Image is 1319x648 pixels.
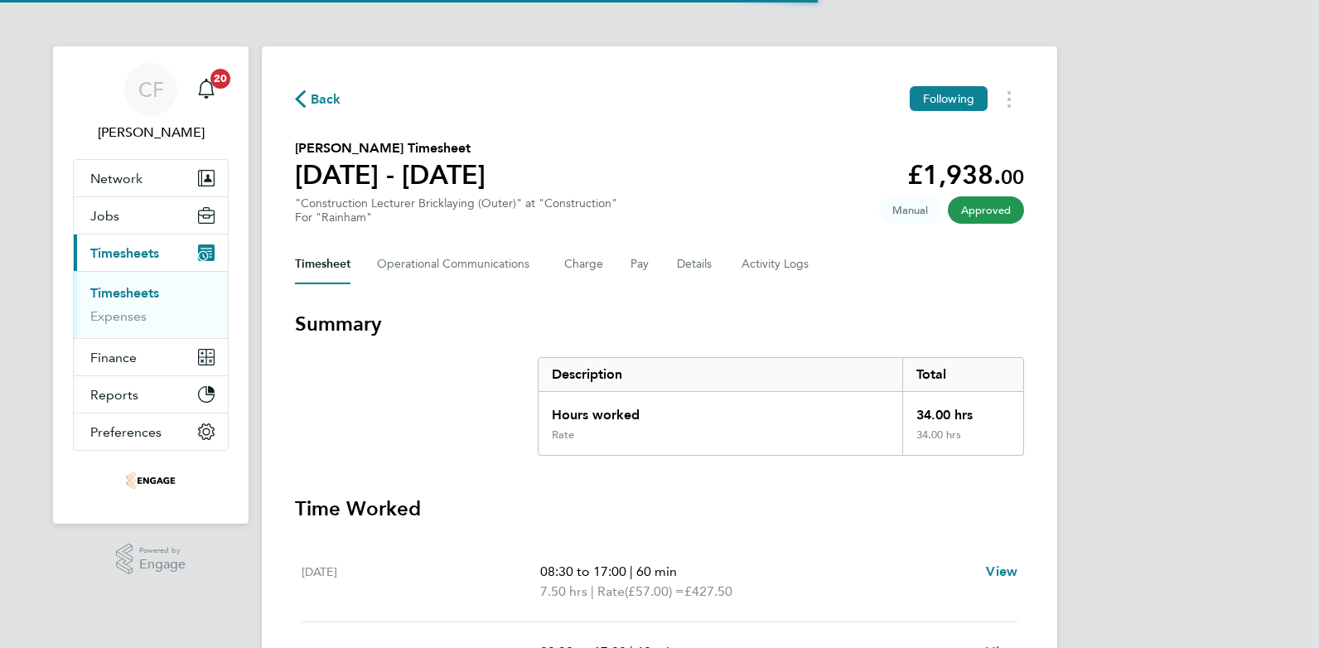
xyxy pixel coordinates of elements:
[986,563,1017,579] span: View
[74,197,228,234] button: Jobs
[684,583,732,599] span: £427.50
[591,583,594,599] span: |
[994,86,1024,112] button: Timesheets Menu
[636,563,677,579] span: 60 min
[902,358,1023,391] div: Total
[539,392,902,428] div: Hours worked
[295,196,617,225] div: "Construction Lecturer Bricklaying (Outer)" at "Construction"
[73,63,229,143] a: CF[PERSON_NAME]
[295,158,486,191] h1: [DATE] - [DATE]
[552,428,574,442] div: Rate
[90,424,162,440] span: Preferences
[295,244,350,284] button: Timesheet
[1001,165,1024,189] span: 00
[540,583,587,599] span: 7.50 hrs
[538,357,1024,456] div: Summary
[116,544,186,575] a: Powered byEngage
[90,245,159,261] span: Timesheets
[910,86,988,111] button: Following
[90,308,147,324] a: Expenses
[986,562,1017,582] a: View
[74,160,228,196] button: Network
[73,467,229,494] a: Go to home page
[139,558,186,572] span: Engage
[540,563,626,579] span: 08:30 to 17:00
[742,244,811,284] button: Activity Logs
[295,89,341,109] button: Back
[295,210,617,225] div: For "Rainham"
[74,376,228,413] button: Reports
[631,244,650,284] button: Pay
[630,563,633,579] span: |
[311,89,341,109] span: Back
[539,358,902,391] div: Description
[295,496,1024,522] h3: Time Worked
[53,46,249,524] nav: Main navigation
[902,392,1023,428] div: 34.00 hrs
[90,350,137,365] span: Finance
[90,171,143,186] span: Network
[126,467,176,494] img: omniapeople-logo-retina.png
[597,582,625,602] span: Rate
[564,244,604,284] button: Charge
[677,244,715,284] button: Details
[302,562,540,602] div: [DATE]
[138,79,164,100] span: CF
[377,244,538,284] button: Operational Communications
[139,544,186,558] span: Powered by
[90,208,119,224] span: Jobs
[74,271,228,338] div: Timesheets
[907,159,1024,191] app-decimal: £1,938.
[902,428,1023,455] div: 34.00 hrs
[74,339,228,375] button: Finance
[210,69,230,89] span: 20
[923,91,974,106] span: Following
[948,196,1024,224] span: This timesheet has been approved.
[295,311,1024,337] h3: Summary
[190,63,223,116] a: 20
[625,583,684,599] span: (£57.00) =
[73,123,229,143] span: Cam Fisher
[295,138,486,158] h2: [PERSON_NAME] Timesheet
[74,413,228,450] button: Preferences
[90,285,159,301] a: Timesheets
[74,235,228,271] button: Timesheets
[879,196,941,224] span: This timesheet was manually created.
[90,387,138,403] span: Reports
